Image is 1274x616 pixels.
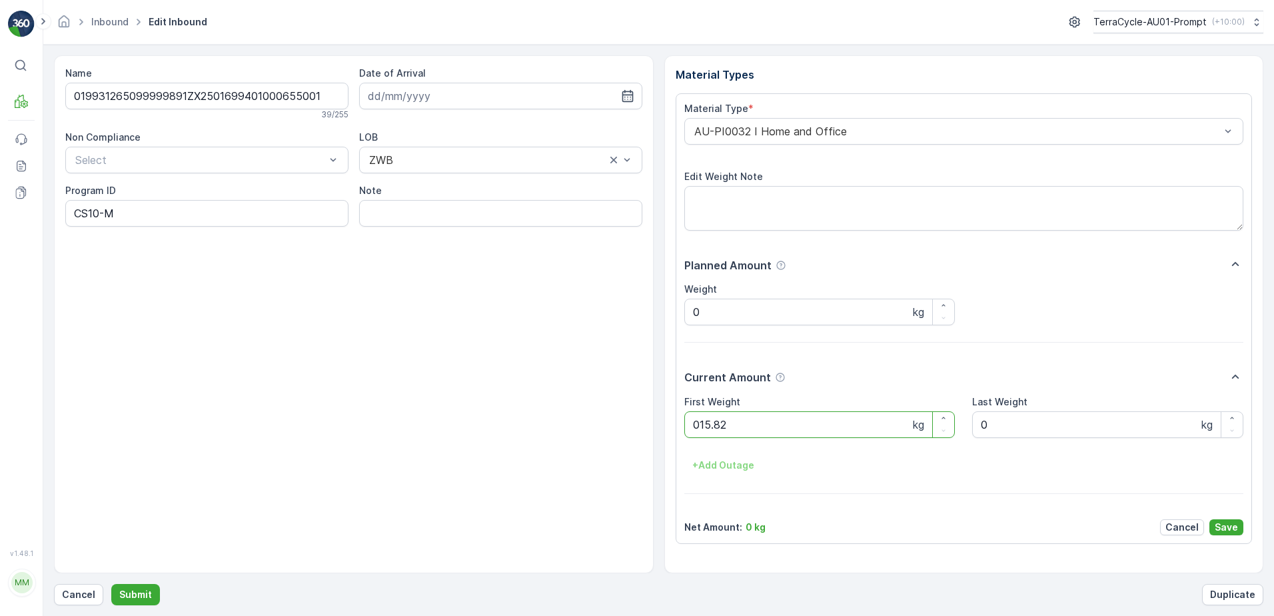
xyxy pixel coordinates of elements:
[11,572,33,593] div: MM
[11,219,44,230] span: Name :
[1093,15,1207,29] p: TerraCycle-AU01-Prompt
[692,459,754,472] p: + Add Outage
[1210,588,1255,601] p: Duplicate
[74,307,106,318] span: 1.68 kg
[146,15,210,29] span: Edit Inbound
[11,307,74,318] span: Net Amount :
[44,219,279,230] span: 01993126509999989136LJ8503034601000650309
[8,549,35,557] span: v 1.48.1
[913,304,924,320] p: kg
[71,241,102,252] span: [DATE]
[495,11,777,27] p: 01993126509999989136LJ8503034601000650309
[11,285,82,296] span: Material Type :
[684,369,771,385] p: Current Amount
[75,329,95,340] span: 0 kg
[75,263,107,274] span: 1.68 kg
[65,131,141,143] label: Non Compliance
[746,521,766,534] p: 0 kg
[8,560,35,605] button: MM
[62,588,95,601] p: Cancel
[359,67,426,79] label: Date of Arrival
[684,396,740,407] label: First Weight
[684,521,742,534] p: Net Amount :
[972,396,1027,407] label: Last Weight
[119,588,152,601] p: Submit
[321,109,348,120] p: 39 / 255
[1201,417,1213,433] p: kg
[11,241,71,252] span: Arrive Date :
[359,185,382,196] label: Note
[1093,11,1263,33] button: TerraCycle-AU01-Prompt(+10:00)
[8,11,35,37] img: logo
[775,372,786,383] div: Help Tooltip Icon
[82,285,229,296] span: AU-PI0015 I Non aluminium Flex
[65,185,116,196] label: Program ID
[1160,519,1204,535] button: Cancel
[676,67,1253,83] p: Material Types
[1165,521,1199,534] p: Cancel
[359,131,378,143] label: LOB
[57,19,71,31] a: Homepage
[684,283,717,295] label: Weight
[684,455,762,476] button: +Add Outage
[54,584,103,605] button: Cancel
[684,171,763,182] label: Edit Weight Note
[11,329,75,340] span: Last Weight :
[776,260,786,271] div: Help Tooltip Icon
[111,584,160,605] button: Submit
[684,257,772,273] p: Planned Amount
[65,67,92,79] label: Name
[75,152,325,168] p: Select
[91,16,129,27] a: Inbound
[1212,17,1245,27] p: ( +10:00 )
[684,103,748,114] label: Material Type
[1202,584,1263,605] button: Duplicate
[359,83,642,109] input: dd/mm/yyyy
[1209,519,1243,535] button: Save
[1215,521,1238,534] p: Save
[11,263,75,274] span: First Weight :
[913,417,924,433] p: kg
